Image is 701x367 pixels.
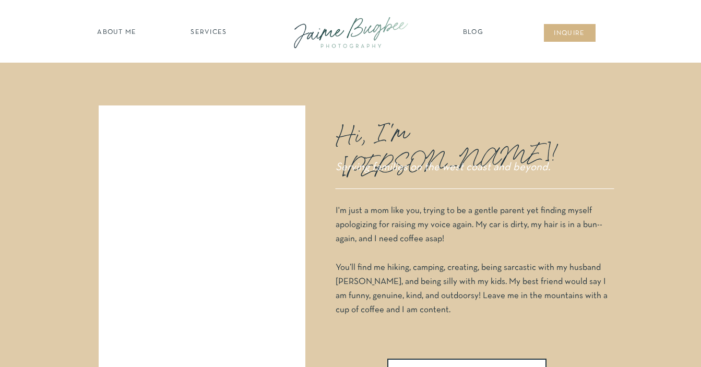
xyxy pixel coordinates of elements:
[336,204,612,329] p: I'm just a mom like you, trying to be a gentle parent yet finding myself apologizing for raising ...
[549,29,591,39] a: inqUIre
[94,28,140,38] a: about ME
[460,28,486,38] a: Blog
[180,28,239,38] a: SERVICES
[336,107,546,156] p: Hi, I'm [PERSON_NAME]!
[107,115,298,366] iframe: 909373527
[336,162,550,172] i: Serving families on the west coast and beyond.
